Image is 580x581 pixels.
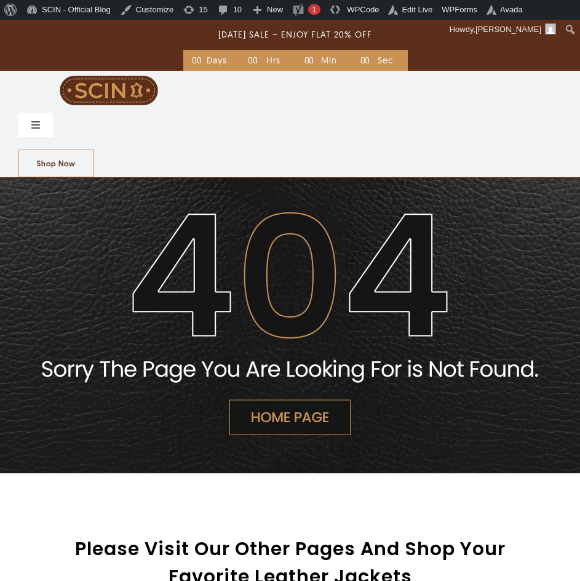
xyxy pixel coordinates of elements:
[363,56,372,65] div: 0
[202,56,230,65] div: Days
[308,56,316,65] div: 0
[18,150,94,177] a: Shop Now
[359,56,367,65] div: 0
[445,20,561,39] a: Howdy,
[247,56,255,65] div: 0
[303,56,311,65] div: 0
[191,56,199,65] div: 0
[218,28,372,41] p: [DATE] SALE – ENJOY FLAT 20% OFF
[252,56,260,65] div: 0
[312,5,316,14] span: 1
[475,25,541,34] span: [PERSON_NAME]
[314,56,342,65] div: Min
[37,158,76,169] span: Shop Now
[370,56,399,65] div: Sec
[195,56,204,65] div: 0
[258,56,286,65] div: Hrs
[18,113,426,137] nav: Main Menu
